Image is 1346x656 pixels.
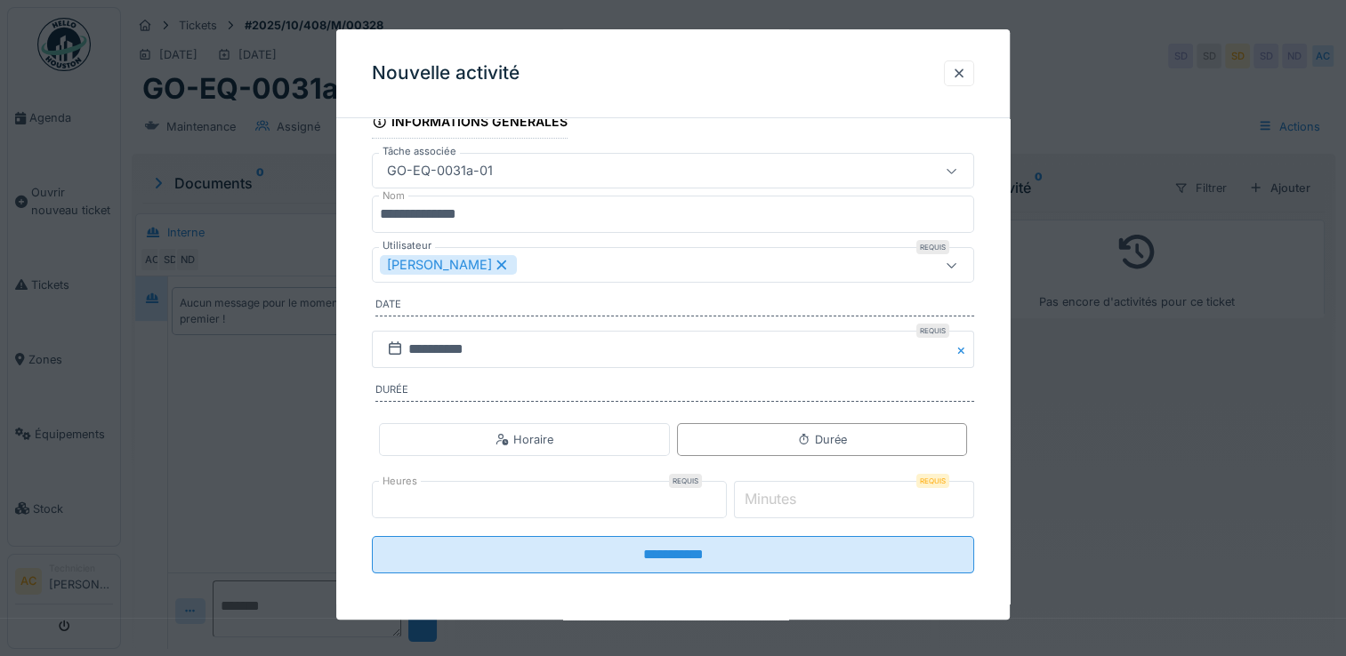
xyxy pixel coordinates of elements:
[375,382,974,402] label: Durée
[372,108,568,139] div: Informations générales
[797,431,847,448] div: Durée
[375,298,974,317] label: Date
[379,189,408,204] label: Nom
[741,488,800,509] label: Minutes
[380,162,500,181] div: GO-EQ-0031a-01
[379,145,460,160] label: Tâche associée
[372,62,520,84] h3: Nouvelle activité
[379,474,421,489] label: Heures
[669,474,702,488] div: Requis
[955,331,974,368] button: Close
[916,474,949,488] div: Requis
[380,256,517,276] div: [PERSON_NAME]
[496,431,553,448] div: Horaire
[379,239,435,254] label: Utilisateur
[916,241,949,255] div: Requis
[916,324,949,338] div: Requis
